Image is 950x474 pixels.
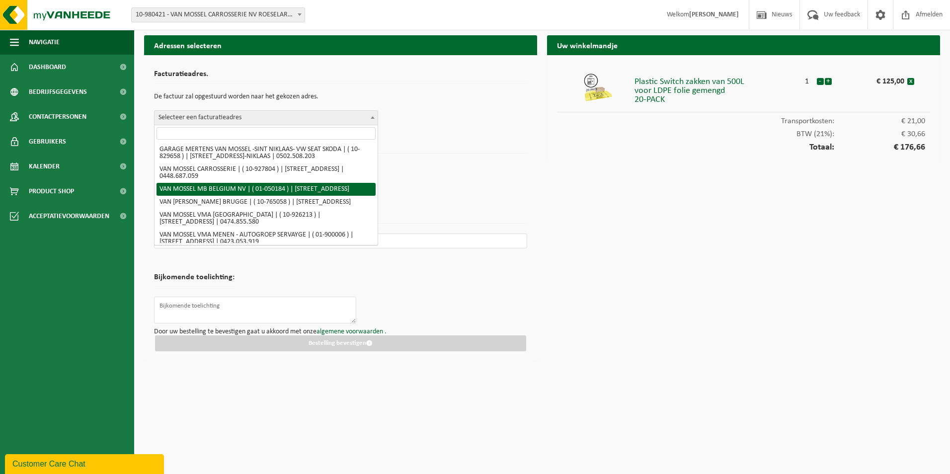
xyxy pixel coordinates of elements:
[154,70,527,83] h2: Facturatieadres.
[157,143,376,163] li: GARAGE MERTENS VAN MOSSEL -SINT NIKLAAS- VW SEAT SKODA | ( 10-829658 ) | [STREET_ADDRESS]-NIKLAAS...
[157,163,376,183] li: VAN MOSSEL CARROSSERIE | ( 10-927804 ) | [STREET_ADDRESS] | 0448.687.059
[132,8,305,22] span: 10-980421 - VAN MOSSEL CARROSSERIE NV ROESELARE - ROESELARE
[29,55,66,79] span: Dashboard
[144,35,537,55] h2: Adressen selecteren
[29,30,60,55] span: Navigatie
[547,35,940,55] h2: Uw winkelmandje
[689,11,739,18] strong: [PERSON_NAME]
[157,196,376,209] li: VAN [PERSON_NAME] BRUGGE | ( 10-765058 ) | [STREET_ADDRESS]
[157,209,376,229] li: VAN MOSSEL VMA [GEOGRAPHIC_DATA] | ( 10-926213 ) | [STREET_ADDRESS] | 0474.855.580
[5,452,166,474] iframe: chat widget
[157,229,376,248] li: VAN MOSSEL VMA MENEN - AUTOGROEP SERVAYGE | ( 01-900006 ) | [STREET_ADDRESS] | 0423.053.919
[817,78,824,85] button: -
[154,328,527,335] p: Door uw bestelling te bevestigen gaat u akkoord met onze
[29,179,74,204] span: Product Shop
[154,273,235,287] h2: Bijkomende toelichting:
[154,110,378,125] span: Selecteer een facturatieadres
[131,7,305,22] span: 10-980421 - VAN MOSSEL CARROSSERIE NV ROESELARE - ROESELARE
[825,78,832,85] button: +
[834,130,925,138] span: € 30,66
[834,143,925,152] span: € 176,66
[634,73,798,104] div: Plastic Switch zakken van 500L voor LDPE folie gemengd 20-PACK
[557,138,930,152] div: Totaal:
[154,88,527,105] p: De factuur zal opgestuurd worden naar het gekozen adres.
[29,79,87,104] span: Bedrijfsgegevens
[798,73,816,85] div: 1
[557,112,930,125] div: Transportkosten:
[317,328,387,335] a: algemene voorwaarden .
[853,73,907,85] div: € 125,00
[155,111,378,125] span: Selecteer een facturatieadres
[155,335,526,351] button: Bestelling bevestigen
[29,129,66,154] span: Gebruikers
[157,183,376,196] li: VAN MOSSEL MB BELGIUM NV | ( 01-050184 ) | [STREET_ADDRESS]
[583,73,613,102] img: 01-999964
[557,125,930,138] div: BTW (21%):
[29,104,86,129] span: Contactpersonen
[907,78,914,85] button: x
[29,154,60,179] span: Kalender
[834,117,925,125] span: € 21,00
[29,204,109,229] span: Acceptatievoorwaarden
